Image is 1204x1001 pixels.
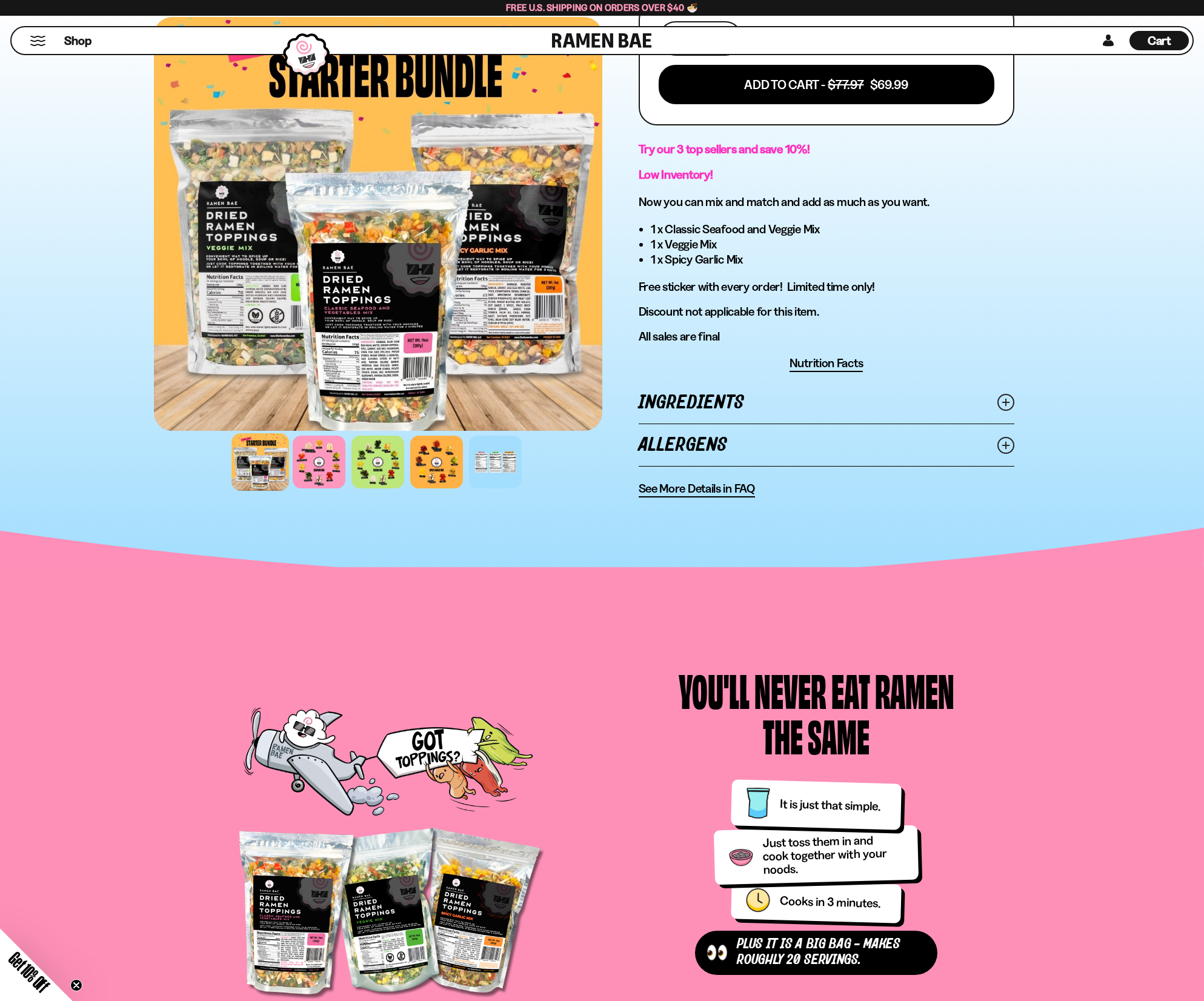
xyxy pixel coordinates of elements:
[639,142,810,156] strong: Try our 3 top sellers and save 10%!
[659,65,994,104] button: Add To Cart - $77.97 $69.99
[808,713,870,758] div: Same
[679,667,750,713] div: You'll
[64,31,91,50] a: Shop
[651,237,1014,252] li: 1 x Veggie Mix
[1148,33,1171,48] span: Cart
[762,833,904,876] div: Just toss them in and cook together with your noods.
[639,279,1014,294] p: Free sticker with every order! Limited time only!
[763,713,803,758] div: the
[639,304,819,319] span: Discount not applicable for this item.
[64,33,91,49] span: Shop
[790,356,863,371] span: Nutrition Facts
[780,894,887,910] div: Cooks in 3 minutes.
[737,937,925,969] div: Plus It is a Big Bag - makes roughly 20 servings.
[30,36,46,46] button: Mobile Menu Trigger
[651,222,1014,237] li: 1 x Classic Seafood and Veggie Mix
[506,2,698,13] span: Free U.S. Shipping on Orders over $40 🍜
[780,797,887,813] div: It is just that simple.
[639,167,713,182] strong: Low Inventory!
[831,667,870,713] div: Eat
[790,356,863,372] button: Nutrition Facts
[639,329,1014,344] p: All sales are final
[639,424,1014,466] a: Allergens
[639,382,1014,424] a: Ingredients
[1129,27,1189,54] a: Cart
[639,481,755,496] span: See More Details in FAQ
[5,948,53,996] span: Get 10% Off
[754,667,827,713] div: Never
[639,481,755,497] a: See More Details in FAQ
[651,252,1014,267] li: 1 x Spicy Garlic Mix
[70,979,82,991] button: Close teaser
[639,195,1014,210] h3: Now you can mix and match and add as much as you want.
[875,667,954,713] div: Ramen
